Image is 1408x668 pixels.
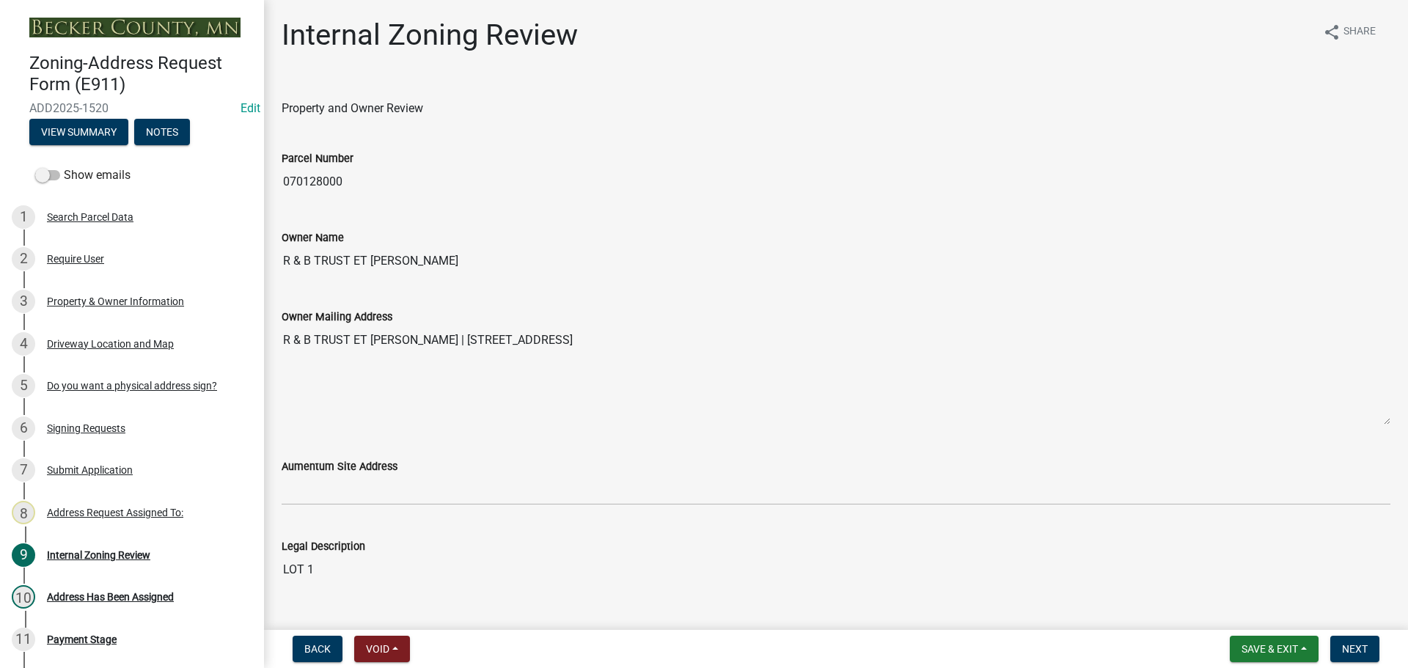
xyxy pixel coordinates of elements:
[12,247,35,271] div: 2
[1330,636,1379,662] button: Next
[12,543,35,567] div: 9
[35,166,131,184] label: Show emails
[47,212,133,222] div: Search Parcel Data
[1342,643,1368,655] span: Next
[12,374,35,397] div: 5
[282,154,353,164] label: Parcel Number
[29,101,235,115] span: ADD2025-1520
[1242,643,1298,655] span: Save & Exit
[47,465,133,475] div: Submit Application
[1343,23,1376,41] span: Share
[47,423,125,433] div: Signing Requests
[282,326,1390,425] textarea: R & B TRUST ET [PERSON_NAME] | [STREET_ADDRESS]
[47,507,183,518] div: Address Request Assigned To:
[12,585,35,609] div: 10
[47,550,150,560] div: Internal Zoning Review
[282,555,1390,655] textarea: LOT 1
[47,339,174,349] div: Driveway Location and Map
[241,101,260,115] wm-modal-confirm: Edit Application Number
[47,381,217,391] div: Do you want a physical address sign?
[134,127,190,139] wm-modal-confirm: Notes
[282,542,365,552] label: Legal Description
[47,296,184,307] div: Property & Owner Information
[12,458,35,482] div: 7
[293,636,342,662] button: Back
[354,636,410,662] button: Void
[1230,636,1319,662] button: Save & Exit
[282,462,397,472] label: Aumentum Site Address
[12,416,35,440] div: 6
[47,634,117,645] div: Payment Stage
[282,312,392,323] label: Owner Mailing Address
[29,53,252,95] h4: Zoning-Address Request Form (E911)
[1323,23,1341,41] i: share
[12,290,35,313] div: 3
[304,643,331,655] span: Back
[29,119,128,145] button: View Summary
[12,332,35,356] div: 4
[12,628,35,651] div: 11
[12,205,35,229] div: 1
[366,643,389,655] span: Void
[29,127,128,139] wm-modal-confirm: Summary
[282,18,578,53] h1: Internal Zoning Review
[1311,18,1387,46] button: shareShare
[12,501,35,524] div: 8
[134,119,190,145] button: Notes
[47,254,104,264] div: Require User
[282,100,1390,117] div: Property and Owner Review
[282,233,344,243] label: Owner Name
[47,592,174,602] div: Address Has Been Assigned
[29,18,241,37] img: Becker County, Minnesota
[241,101,260,115] a: Edit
